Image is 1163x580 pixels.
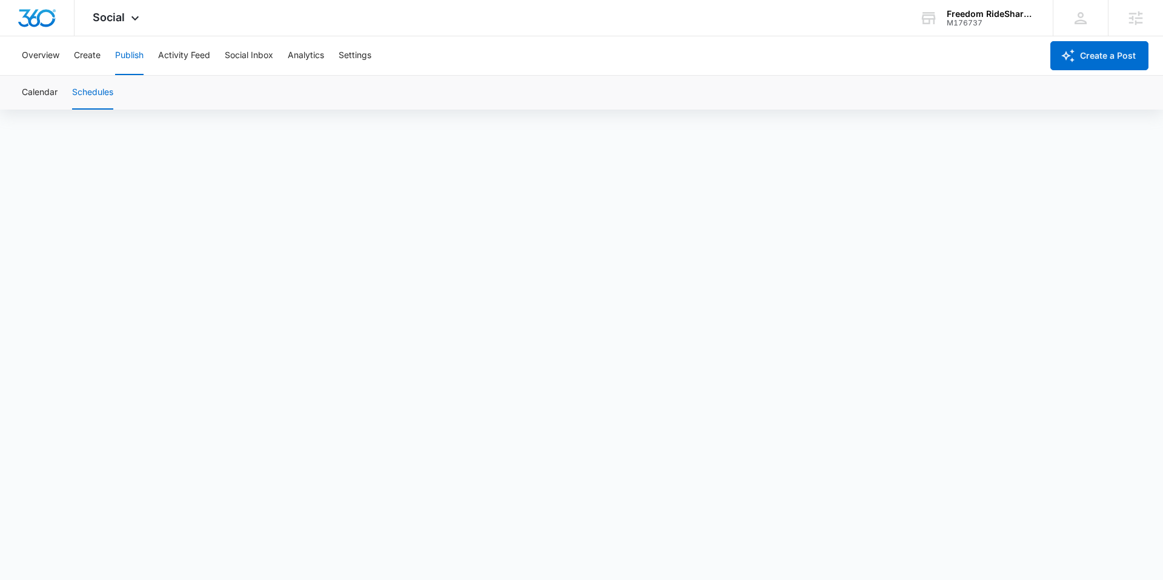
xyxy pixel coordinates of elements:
div: account name [947,9,1035,19]
button: Create a Post [1050,41,1148,70]
button: Schedules [72,76,113,110]
span: Social [93,11,125,24]
button: Create [74,36,101,75]
button: Publish [115,36,144,75]
button: Social Inbox [225,36,273,75]
button: Activity Feed [158,36,210,75]
button: Calendar [22,76,58,110]
button: Overview [22,36,59,75]
button: Analytics [288,36,324,75]
div: account id [947,19,1035,27]
button: Settings [339,36,371,75]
